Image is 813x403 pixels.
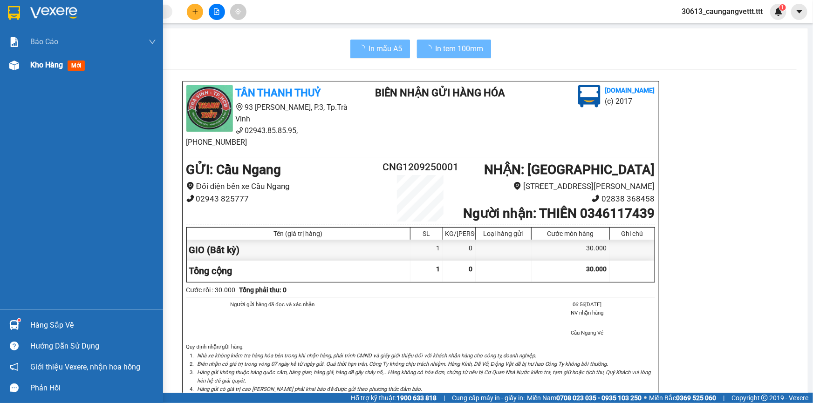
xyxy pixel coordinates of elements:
[236,127,243,134] span: phone
[235,8,241,15] span: aim
[396,394,437,402] strong: 1900 633 818
[10,363,19,371] span: notification
[469,265,473,273] span: 0
[369,43,403,54] span: In mẫu A5
[478,230,529,237] div: Loại hàng gửi
[30,36,58,47] span: Báo cáo
[9,37,19,47] img: solution-icon
[459,180,655,193] li: [STREET_ADDRESS][PERSON_NAME]
[186,125,360,148] li: 02943.85.85.95, [PHONE_NUMBER]
[186,285,236,295] div: Cước rồi : 30.000
[413,230,440,237] div: SL
[9,60,19,70] img: warehouse-icon
[187,240,410,261] div: GIO (Bất kỳ)
[192,8,198,15] span: plus
[7,59,55,70] div: 30.000
[9,320,19,330] img: warehouse-icon
[527,393,642,403] span: Miền Nam
[186,182,194,190] span: environment
[30,60,63,69] span: Kho hàng
[189,230,408,237] div: Tên (giá trị hàng)
[205,300,340,309] li: Người gửi hàng đã đọc và xác nhận
[186,85,233,132] img: logo.jpg
[774,7,783,16] img: icon-new-feature
[592,195,600,202] span: phone
[445,230,473,237] div: KG/[PERSON_NAME]
[484,162,655,177] b: NHẬN : [GEOGRAPHIC_DATA]
[520,309,655,317] li: NV nhận hàng
[578,85,601,107] img: logo.jpg
[61,29,155,40] div: THIÊN
[513,182,521,190] span: environment
[30,361,140,373] span: Giới thiệu Vexere, nhận hoa hồng
[8,8,54,30] div: Cầu Ngang
[649,393,716,403] span: Miền Bắc
[61,8,155,29] div: [GEOGRAPHIC_DATA]
[791,4,807,20] button: caret-down
[236,103,243,111] span: environment
[61,40,155,53] div: 0346117439
[68,60,85,71] span: mới
[8,9,22,19] span: Gửi:
[587,265,607,273] span: 30.000
[444,393,445,403] span: |
[676,394,716,402] strong: 0369 525 060
[7,60,21,69] span: CR :
[187,4,203,20] button: plus
[239,286,287,294] b: Tổng phải thu: 0
[10,383,19,392] span: message
[437,265,440,273] span: 1
[417,40,491,58] button: In tem 100mm
[520,300,655,309] li: 06:56[DATE]
[779,4,786,11] sup: 1
[532,240,610,261] div: 30.000
[761,395,768,401] span: copyright
[198,386,423,392] i: Hàng gửi có giá trị cao [PERSON_NAME] phải khai báo để được gửi theo phương thức đảm bảo.
[186,193,382,205] li: 02943 825777
[463,206,655,221] b: Người nhận : THIÊN 0346117439
[8,6,20,20] img: logo-vxr
[30,318,156,332] div: Hàng sắp về
[644,396,647,400] span: ⚪️
[186,195,194,202] span: phone
[424,45,436,52] span: loading
[213,8,220,15] span: file-add
[781,4,784,11] span: 1
[186,180,382,193] li: Đối điện bến xe Cầu Ngang
[534,230,607,237] div: Cước món hàng
[10,342,19,350] span: question-circle
[375,87,505,99] b: BIÊN NHẬN GỬI HÀNG HÓA
[236,87,321,99] b: TÂN THANH THUỶ
[230,4,246,20] button: aim
[674,6,770,17] span: 30613_caungangvettt.ttt
[351,393,437,403] span: Hỗ trợ kỹ thuật:
[209,4,225,20] button: file-add
[556,394,642,402] strong: 0708 023 035 - 0935 103 250
[186,101,360,125] li: 93 [PERSON_NAME], P.3, Tp.Trà Vinh
[198,352,536,359] i: Nhà xe không kiểm tra hàng hóa bên trong khi nhận hàng, phải trình CMND và giấy giới thiệu đối vớ...
[358,45,369,52] span: loading
[436,43,484,54] span: In tem 100mm
[30,381,156,395] div: Phản hồi
[382,160,460,175] h2: CNG1209250001
[612,230,652,237] div: Ghi chú
[723,393,724,403] span: |
[410,240,443,261] div: 1
[198,361,608,367] i: Biên nhận có giá trị trong vòng 07 ngày kể từ ngày gửi. Quá thời hạn trên, Công Ty không chịu trá...
[605,87,655,94] b: [DOMAIN_NAME]
[795,7,804,16] span: caret-down
[198,369,650,384] i: Hàng gửi không thuộc hàng quốc cấm, hàng gian, hàng giả, hàng dễ gây cháy nổ,...Hàng không có hóa...
[459,193,655,205] li: 02838 368458
[149,38,156,46] span: down
[189,265,232,276] span: Tổng cộng
[18,319,20,322] sup: 1
[443,240,476,261] div: 0
[520,329,655,337] li: Cầu Ngang Vé
[61,8,83,18] span: Nhận:
[605,95,655,107] li: (c) 2017
[452,393,525,403] span: Cung cấp máy in - giấy in:
[30,339,156,353] div: Hướng dẫn sử dụng
[186,162,281,177] b: GỬI : Cầu Ngang
[350,40,410,58] button: In mẫu A5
